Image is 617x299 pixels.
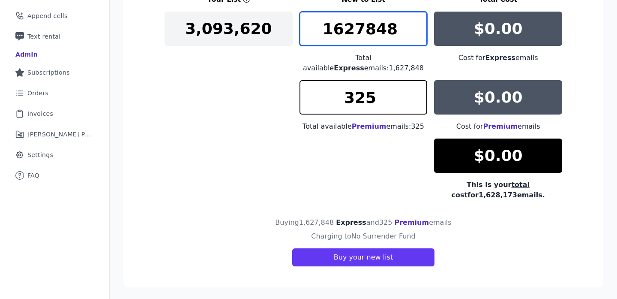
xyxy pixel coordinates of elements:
[7,6,102,25] a: Append cells
[352,122,386,130] span: Premium
[311,231,416,242] h4: Charging to No Surrender Fund
[434,121,562,132] div: Cost for emails
[7,27,102,46] a: Text rental
[7,125,102,144] a: [PERSON_NAME] Performance
[27,89,48,97] span: Orders
[474,20,523,37] p: $0.00
[15,50,38,59] div: Admin
[7,63,102,82] a: Subscriptions
[27,109,53,118] span: Invoices
[7,84,102,103] a: Orders
[485,54,516,62] span: Express
[474,147,523,164] p: $0.00
[292,248,434,266] button: Buy your new list
[27,32,61,41] span: Text rental
[434,180,562,200] div: This is your for 1,628,173 emails.
[394,218,429,227] span: Premium
[474,89,523,106] p: $0.00
[483,122,518,130] span: Premium
[434,53,562,63] div: Cost for emails
[185,20,272,37] p: 3,093,620
[7,104,102,123] a: Invoices
[7,166,102,185] a: FAQ
[336,218,366,227] span: Express
[275,217,451,228] h4: Buying 1,627,848 and 325 emails
[27,12,68,20] span: Append cells
[27,130,92,139] span: [PERSON_NAME] Performance
[7,145,102,164] a: Settings
[27,171,39,180] span: FAQ
[300,53,428,73] div: Total available emails: 1,627,848
[334,64,364,72] span: Express
[300,121,428,132] div: Total available emails: 325
[27,68,70,77] span: Subscriptions
[27,151,53,159] span: Settings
